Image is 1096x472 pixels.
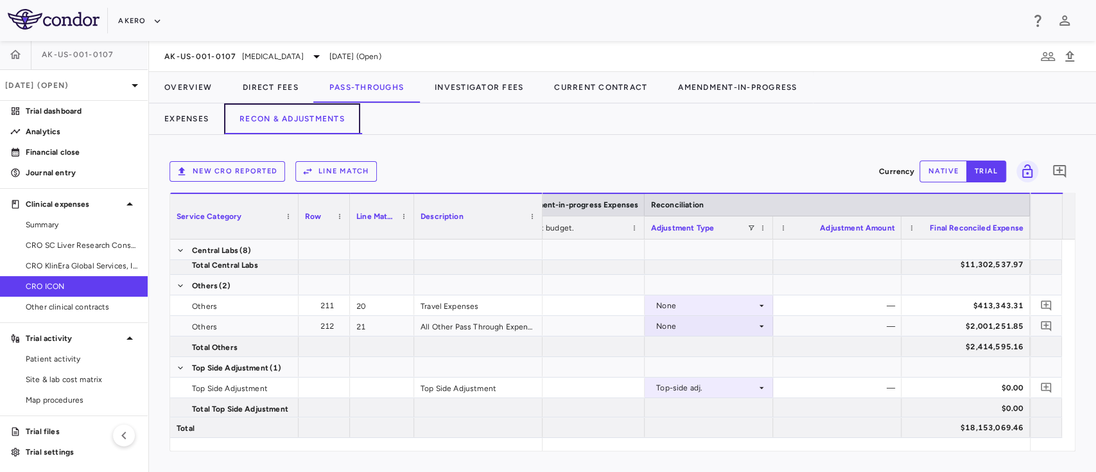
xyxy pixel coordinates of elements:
[26,146,137,158] p: Financial close
[1052,164,1067,179] svg: Add comment
[314,72,419,103] button: Pass-Throughs
[26,374,137,385] span: Site & lab cost matrix
[26,446,137,458] p: Trial settings
[785,295,895,316] div: —
[26,394,137,406] span: Map procedures
[149,103,224,134] button: Expenses
[919,161,967,182] button: native
[164,51,237,62] span: AK-US-001-0107
[310,316,344,337] div: 212
[239,240,251,261] span: (8)
[26,126,137,137] p: Analytics
[913,378,1023,398] div: $0.00
[656,316,756,337] div: None
[5,80,127,91] p: [DATE] (Open)
[26,219,137,231] span: Summary
[329,51,381,62] span: [DATE] (Open)
[219,275,231,296] span: (2)
[192,255,258,275] span: Total Central Labs
[1038,379,1055,396] button: Add comment
[1038,317,1055,335] button: Add comment
[350,295,414,315] div: 20
[42,49,114,60] span: AK-US-001-0107
[26,167,137,179] p: Journal entry
[149,72,227,103] button: Overview
[26,105,137,117] p: Trial dashboard
[656,378,756,398] div: Top-side adj.
[663,72,812,103] button: Amendment-In-Progress
[651,200,704,209] span: Reconciliation
[26,301,137,313] span: Other clinical contracts
[192,240,238,261] span: Central Labs
[539,72,663,103] button: Current Contract
[966,161,1006,182] button: trial
[26,353,137,365] span: Patient activity
[192,317,217,337] span: Others
[26,333,122,344] p: Trial activity
[913,417,1023,438] div: $18,153,069.46
[192,378,268,399] span: Top Side Adjustment
[913,398,1023,419] div: $0.00
[510,200,639,209] span: Amendment-in-progress Expenses
[192,358,268,378] span: Top Side Adjustment
[820,223,895,232] span: Adjustment Amount
[785,316,895,337] div: —
[879,166,914,177] p: Currency
[192,296,217,317] span: Others
[1040,299,1052,311] svg: Add comment
[1011,161,1038,182] span: You do not have permission to lock or unlock grids
[651,223,714,232] span: Adjustment Type
[305,212,321,221] span: Row
[785,378,895,398] div: —
[177,418,195,439] span: Total
[414,316,543,336] div: All Other Pass Through Expenses
[913,295,1023,316] div: $413,343.31
[242,51,304,62] span: [MEDICAL_DATA]
[118,11,161,31] button: Akero
[295,161,377,182] button: Line Match
[192,275,218,296] span: Others
[656,295,756,316] div: None
[414,378,543,398] div: Top Side Adjustment
[192,399,288,419] span: Total Top Side Adjustment
[414,295,543,315] div: Travel Expenses
[26,426,137,437] p: Trial files
[177,212,241,221] span: Service Category
[356,212,396,221] span: Line Match
[8,9,100,30] img: logo-full-BYUhSk78.svg
[170,161,285,182] button: New CRO reported
[192,337,238,358] span: Total Others
[350,316,414,336] div: 21
[930,223,1023,232] span: Final Reconciled Expense
[26,240,137,251] span: CRO SC Liver Research Consortium LLC
[1040,320,1052,332] svg: Add comment
[227,72,314,103] button: Direct Fees
[421,212,464,221] span: Description
[913,254,1023,275] div: $11,302,537.97
[26,260,137,272] span: CRO KlinEra Global Services, Inc.
[270,358,281,378] span: (1)
[1048,161,1070,182] button: Add comment
[1040,381,1052,394] svg: Add comment
[419,72,539,103] button: Investigator Fees
[224,103,360,134] button: Recon & Adjustments
[913,337,1023,357] div: $2,414,595.16
[310,295,344,316] div: 211
[913,316,1023,337] div: $2,001,251.85
[26,281,137,292] span: CRO ICON
[26,198,122,210] p: Clinical expenses
[1038,297,1055,314] button: Add comment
